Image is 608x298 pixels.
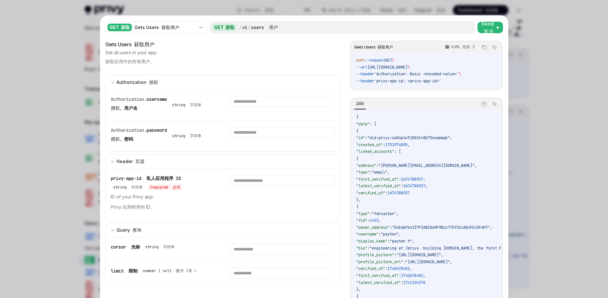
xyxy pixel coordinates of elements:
[135,159,144,164] font: 页眉
[356,246,367,251] span: "bio"
[450,135,452,140] span: ,
[145,244,175,250] div: string
[212,24,236,31] div: GET
[356,71,374,77] span: --header
[105,59,154,64] font: 获取应用中的所有用户。
[356,197,361,203] span: },
[381,232,399,237] span: "payton"
[423,177,425,182] span: ,
[399,232,401,237] span: ,
[356,58,365,63] span: curl
[105,154,340,168] button: expand input section
[111,136,124,142] span: 授权。
[401,273,423,278] span: 1740678402
[251,24,278,31] div: users
[111,204,155,210] font: Privy 应用程序的 ID。
[356,266,385,271] span: "verified_at"
[462,44,470,49] font: 卷曲
[116,226,141,234] div: Query
[134,24,196,31] div: Gets Users
[367,218,370,223] span: :
[401,177,423,182] span: 1674788927
[148,184,183,190] div: required
[111,175,215,190] div: privy-app-id
[356,78,374,84] span: --header
[399,273,401,278] span: :
[111,268,200,274] div: limit
[394,149,401,154] span: : [
[146,175,181,181] font: 私人应用程序 ID
[356,177,399,182] span: "first_verified_at"
[379,232,381,237] span: :
[367,65,408,70] span: [URL][DOMAIN_NAME]
[129,268,138,274] font: 限制
[269,25,278,30] font: 用户
[451,44,470,49] p: cURL
[356,211,370,216] span: "type"
[484,28,494,34] font: 发送
[356,122,370,127] span: "data"
[387,190,410,196] span: 1674788927
[385,266,387,271] span: :
[372,211,396,216] span: "farcaster"
[441,252,443,257] span: ,
[356,129,358,134] span: {
[480,100,488,108] button: Copy the contents from the code block
[385,58,392,63] span: GET
[396,211,399,216] span: ,
[146,96,167,102] span: username
[356,156,358,161] span: {
[383,142,385,147] span: :
[379,218,381,223] span: ,
[356,142,383,147] span: "created_at"
[242,24,247,31] div: v1
[356,149,394,154] span: "linked_accounts"
[226,25,235,30] font: 获取
[111,244,177,250] div: cursor
[134,41,154,48] font: 获取用户
[450,259,452,264] span: ,
[370,211,372,216] span: :
[356,280,401,285] span: "latest_verified_at"
[111,244,140,250] span: cursor
[121,25,130,30] font: 获取
[354,100,366,108] div: 200
[379,163,475,168] span: "[PERSON_NAME][EMAIL_ADDRESS][DOMAIN_NAME]"
[356,190,385,196] span: "verified_at"
[410,266,412,271] span: ,
[356,183,401,189] span: "latest_verified_at"
[490,225,492,230] span: ,
[372,170,387,175] span: "email"
[459,71,461,77] span: \
[370,122,376,127] span: : [
[374,78,441,84] span: 'privy-app-id: <privy-app-id>'
[396,252,441,257] span: "[URL][DOMAIN_NAME]"
[477,22,503,33] button: Send 发送
[356,170,370,175] span: "type"
[390,225,392,230] span: :
[113,185,143,190] div: string
[367,135,450,140] span: "did:privy:cm3np4u9j001rc8b73seqmqqk"
[399,177,401,182] span: :
[387,239,390,244] span: :
[390,239,412,244] span: "payton ↑"
[173,185,180,190] font: 必填
[105,41,340,48] div: Gets Users
[423,273,425,278] span: ,
[105,223,340,237] button: expand input section
[385,142,408,147] span: 1731974895
[248,24,251,31] div: /
[356,273,399,278] span: "first_verified_at"
[367,246,370,251] span: :
[475,163,477,168] span: ,
[370,218,379,223] span: 4423
[172,133,201,138] div: string
[172,102,201,108] div: string
[365,58,385,63] span: --request
[408,65,410,70] span: \
[116,78,158,86] div: Authorization
[401,280,403,285] span: :
[392,58,394,63] span: \
[385,190,387,196] span: :
[105,21,207,34] button: GET 获取Gets Users 获取用户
